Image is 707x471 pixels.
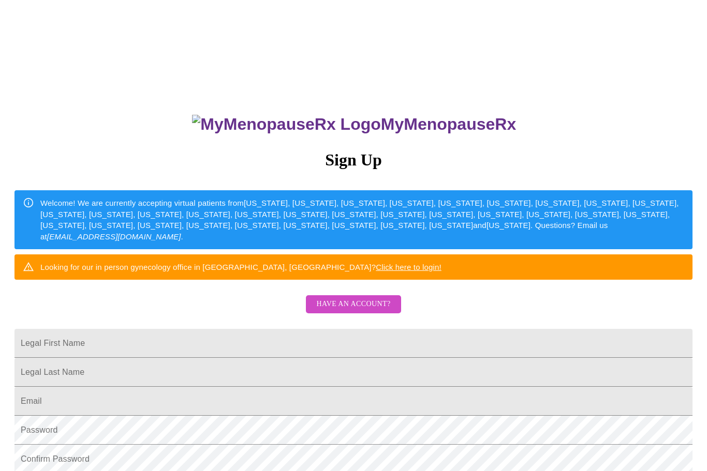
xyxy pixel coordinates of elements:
[376,263,441,271] a: Click here to login!
[47,232,181,241] em: [EMAIL_ADDRESS][DOMAIN_NAME]
[306,295,401,313] button: Have an account?
[40,257,441,277] div: Looking for our in person gynecology office in [GEOGRAPHIC_DATA], [GEOGRAPHIC_DATA]?
[16,115,693,134] h3: MyMenopauseRx
[303,307,403,315] a: Have an account?
[316,298,390,311] span: Have an account?
[14,150,693,170] h3: Sign Up
[40,193,684,246] div: Welcome! We are currently accepting virtual patients from [US_STATE], [US_STATE], [US_STATE], [US...
[192,115,380,134] img: MyMenopauseRx Logo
